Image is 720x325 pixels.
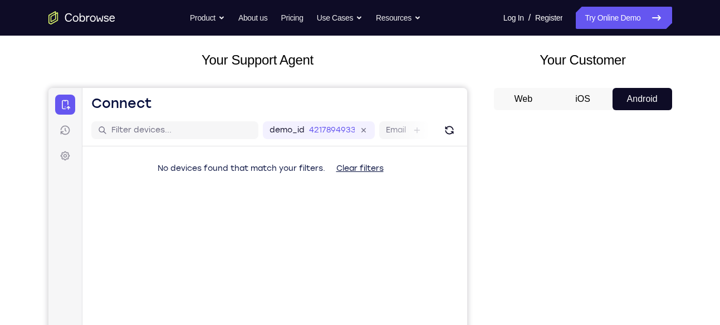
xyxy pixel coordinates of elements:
[48,50,467,70] h2: Your Support Agent
[528,11,531,24] span: /
[613,88,672,110] button: Android
[494,50,672,70] h2: Your Customer
[281,7,303,29] a: Pricing
[494,88,554,110] button: Web
[48,11,115,24] a: Go to the home page
[190,7,225,29] button: Product
[576,7,672,29] a: Try Online Demo
[535,7,562,29] a: Register
[503,7,524,29] a: Log In
[238,7,267,29] a: About us
[376,7,421,29] button: Resources
[317,7,363,29] button: Use Cases
[553,88,613,110] button: iOS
